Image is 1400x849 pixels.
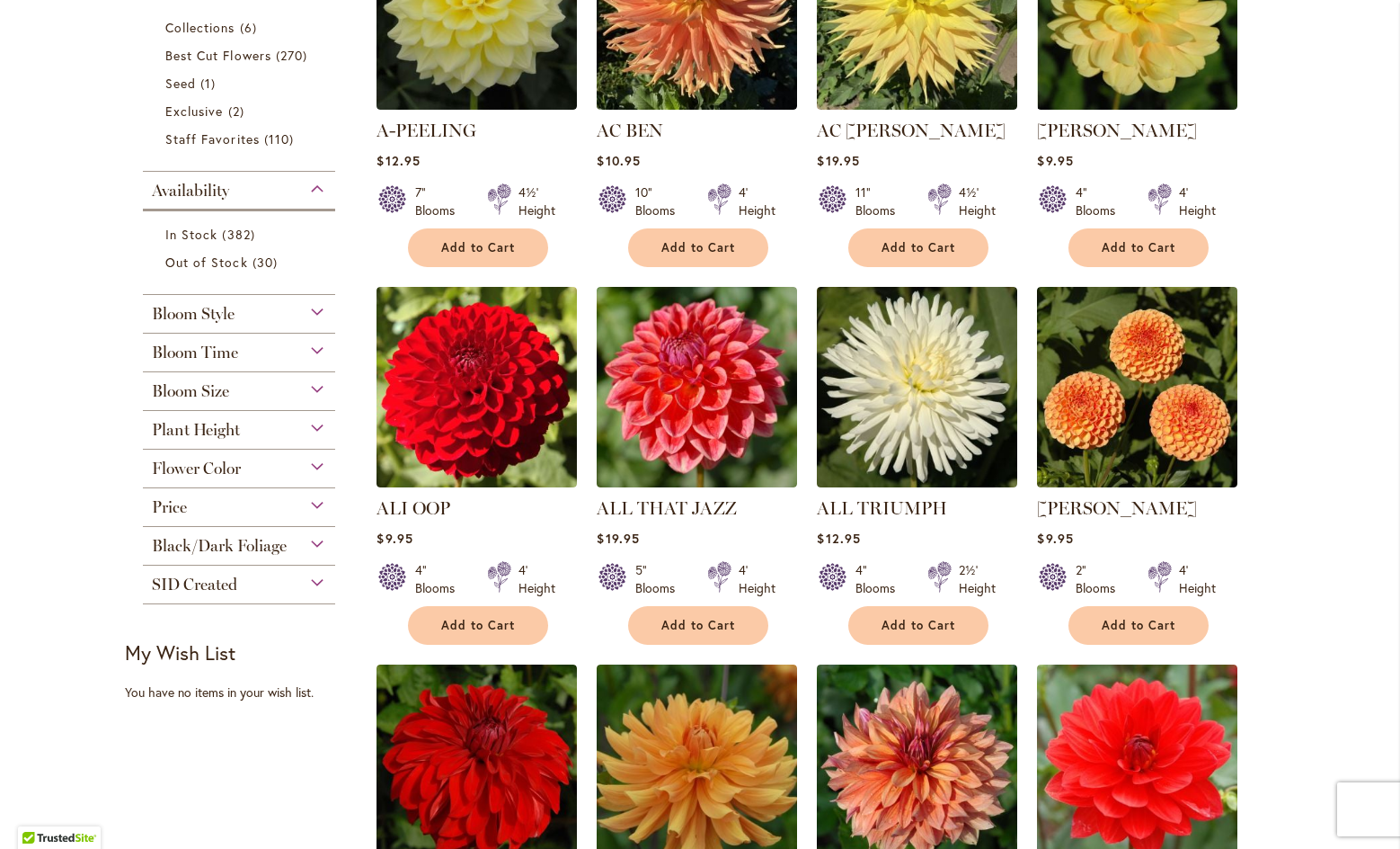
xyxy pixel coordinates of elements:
div: 7" Blooms [415,183,465,219]
span: $9.95 [377,530,412,547]
div: 4' Height [518,561,555,597]
div: 4" Blooms [855,561,906,597]
div: 4½' Height [518,183,555,219]
img: ALL TRIUMPH [817,287,1017,487]
a: In Stock 382 [165,225,317,244]
span: Add to Cart [661,618,735,633]
a: ALL TRIUMPH [817,497,947,519]
span: $10.95 [597,152,640,169]
div: 5" Blooms [635,561,686,597]
a: A-Peeling [377,96,577,113]
img: ALI OOP [377,287,577,487]
div: 4" Blooms [1076,183,1126,219]
div: 4' Height [739,561,775,597]
span: Add to Cart [661,240,735,255]
a: AMBER QUEEN [1037,474,1237,491]
a: Exclusive [165,102,317,121]
button: Add to Cart [628,228,768,267]
button: Add to Cart [408,228,548,267]
span: Best Cut Flowers [165,47,271,64]
a: AC [PERSON_NAME] [817,120,1006,141]
span: Add to Cart [441,240,515,255]
div: 4" Blooms [415,561,465,597]
strong: My Wish List [125,639,235,666]
span: In Stock [165,226,217,243]
button: Add to Cart [848,228,988,267]
span: $12.95 [817,530,860,547]
span: Bloom Style [152,304,235,324]
a: AC BEN [597,96,797,113]
div: 2½' Height [959,561,996,597]
a: A-PEELING [377,120,476,141]
span: 382 [222,225,259,244]
div: 4' Height [739,183,775,219]
span: 270 [276,46,312,65]
a: AHOY MATEY [1037,96,1237,113]
div: 2" Blooms [1076,561,1126,597]
button: Add to Cart [1068,228,1209,267]
span: $9.95 [1037,530,1073,547]
a: ALI OOP [377,497,450,519]
div: 4' Height [1179,561,1216,597]
button: Add to Cart [1068,606,1209,645]
span: Seed [165,75,196,92]
span: Exclusive [165,103,223,120]
a: ALL TRIUMPH [817,474,1017,491]
a: Seed [165,74,317,93]
span: Add to Cart [1102,240,1175,255]
a: [PERSON_NAME] [1037,120,1197,141]
span: Bloom Size [152,381,229,401]
a: Staff Favorites [165,130,317,148]
div: 11" Blooms [855,183,906,219]
button: Add to Cart [408,606,548,645]
span: $12.95 [377,152,420,169]
span: Add to Cart [882,240,955,255]
a: ALL THAT JAZZ [597,497,737,519]
span: Price [152,497,187,517]
a: [PERSON_NAME] [1037,497,1197,519]
span: $19.95 [817,152,859,169]
a: ALI OOP [377,474,577,491]
span: 6 [240,18,261,37]
span: 2 [228,102,249,121]
span: Bloom Time [152,343,238,362]
span: Collections [165,19,235,36]
img: AMBER QUEEN [1037,287,1237,487]
a: AC BEN [597,120,663,141]
span: Add to Cart [882,618,955,633]
span: 110 [264,130,298,148]
span: Black/Dark Foliage [152,536,287,556]
button: Add to Cart [628,606,768,645]
span: Availability [152,181,229,201]
span: Flower Color [152,459,241,478]
div: 4½' Height [959,183,996,219]
a: Collections [165,18,317,37]
span: Out of Stock [165,254,248,271]
a: AC Jeri [817,96,1017,113]
a: ALL THAT JAZZ [597,474,797,491]
span: $19.95 [597,530,639,547]
div: 4' Height [1179,183,1216,219]
a: Out of Stock 30 [165,253,317,272]
span: Add to Cart [441,618,515,633]
span: SID Created [152,575,237,594]
a: Best Cut Flowers [165,46,317,65]
div: 10" Blooms [635,183,686,219]
span: 1 [200,74,220,93]
div: You have no items in your wish list. [125,684,365,702]
button: Add to Cart [848,606,988,645]
span: Add to Cart [1102,618,1175,633]
span: Staff Favorites [165,130,260,147]
img: ALL THAT JAZZ [597,287,797,487]
span: $9.95 [1037,152,1073,169]
span: 30 [253,253,282,272]
span: Plant Height [152,420,240,440]
iframe: Launch Accessibility Center [13,785,64,836]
